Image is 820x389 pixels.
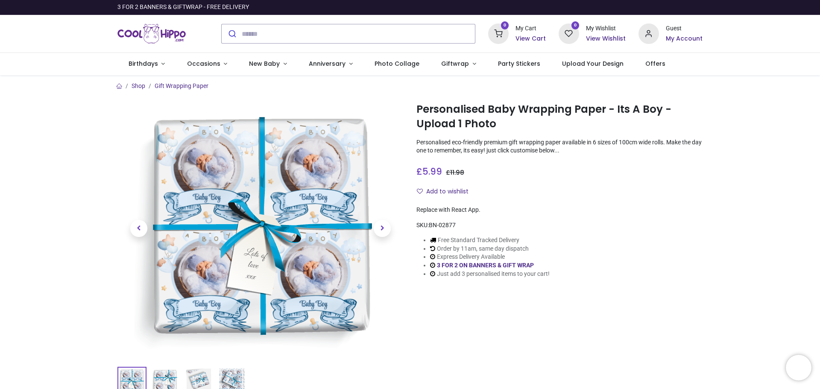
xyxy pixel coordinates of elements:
p: Personalised eco-friendly premium gift wrapping paper available in 6 sizes of 100cm wide rolls. M... [416,138,703,155]
span: Party Stickers [498,59,540,68]
button: Add to wishlistAdd to wishlist [416,184,476,199]
div: Replace with React App. [416,206,703,214]
a: Previous [117,139,160,318]
a: Next [361,139,404,318]
a: 0 [488,30,509,37]
img: Cool Hippo [117,22,186,46]
img: Personalised Baby Wrapping Paper - Its A Boy - Upload 1 Photo [132,100,389,357]
a: New Baby [238,53,298,75]
a: Birthdays [117,53,176,75]
h1: Personalised Baby Wrapping Paper - Its A Boy - Upload 1 Photo [416,102,703,132]
a: 0 [559,30,579,37]
span: 11.98 [450,168,464,177]
span: Birthdays [129,59,158,68]
span: Photo Collage [375,59,419,68]
span: Occasions [187,59,220,68]
a: Logo of Cool Hippo [117,22,186,46]
li: Free Standard Tracked Delivery [430,236,550,245]
span: 5.99 [422,165,442,178]
a: Anniversary [298,53,363,75]
sup: 0 [571,21,580,29]
div: 3 FOR 2 BANNERS & GIFTWRAP - FREE DELIVERY [117,3,249,12]
span: £ [446,168,464,177]
li: Just add 3 personalised items to your cart! [430,270,550,278]
li: Express Delivery Available [430,253,550,261]
button: Submit [222,24,242,43]
a: View Cart [515,35,546,43]
div: Guest [666,24,703,33]
a: 3 FOR 2 ON BANNERS & GIFT WRAP [437,262,534,269]
span: Upload Your Design [562,59,624,68]
span: Previous [130,220,147,237]
a: My Account [666,35,703,43]
a: View Wishlist [586,35,626,43]
div: My Cart [515,24,546,33]
a: Gift Wrapping Paper [155,82,208,89]
div: My Wishlist [586,24,626,33]
iframe: Customer reviews powered by Trustpilot [523,3,703,12]
span: Giftwrap [441,59,469,68]
a: Shop [132,82,145,89]
span: £ [416,165,442,178]
iframe: Brevo live chat [786,355,811,380]
span: Offers [645,59,665,68]
i: Add to wishlist [417,188,423,194]
span: Next [374,220,391,237]
span: BN-02877 [429,222,456,228]
sup: 0 [501,21,509,29]
span: Anniversary [309,59,346,68]
a: Occasions [176,53,238,75]
a: Giftwrap [430,53,487,75]
div: SKU: [416,221,703,230]
span: New Baby [249,59,280,68]
li: Order by 11am, same day dispatch [430,245,550,253]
